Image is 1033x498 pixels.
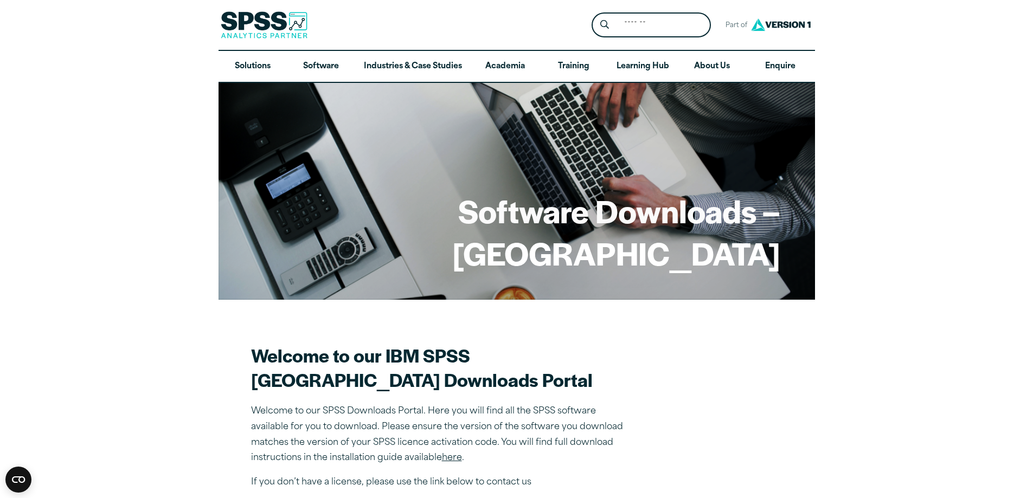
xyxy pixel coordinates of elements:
h1: Software Downloads – [GEOGRAPHIC_DATA] [253,190,780,274]
a: Solutions [219,51,287,82]
a: Software [287,51,355,82]
button: Search magnifying glass icon [594,15,614,35]
span: Part of [720,18,748,34]
a: Enquire [746,51,814,82]
nav: Desktop version of site main menu [219,51,815,82]
a: Industries & Case Studies [355,51,471,82]
a: Academia [471,51,539,82]
a: About Us [678,51,746,82]
h2: Welcome to our IBM SPSS [GEOGRAPHIC_DATA] Downloads Portal [251,343,631,392]
img: Version1 Logo [748,15,813,35]
a: Training [539,51,607,82]
svg: Search magnifying glass icon [600,20,609,29]
a: here [442,454,462,462]
p: If you don’t have a license, please use the link below to contact us [251,475,631,490]
img: SPSS Analytics Partner [221,11,307,38]
a: Learning Hub [608,51,678,82]
button: Open CMP widget [5,467,31,493]
p: Welcome to our SPSS Downloads Portal. Here you will find all the SPSS software available for you ... [251,404,631,466]
form: Site Header Search Form [592,12,711,38]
